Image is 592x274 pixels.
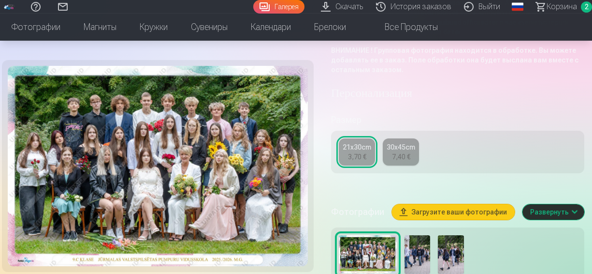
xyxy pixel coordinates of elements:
a: Брелоки [303,14,358,41]
a: 21x30cm3,70 € [339,138,375,166]
span: 2 [581,1,592,13]
a: Магниты [72,14,128,41]
h5: Размер [331,113,584,127]
img: /fa3 [4,4,14,10]
strong: ВНИМАНИЕ ! [331,46,373,54]
span: Корзина [547,1,577,13]
h4: Персонализация [331,86,584,102]
strong: Групповая фотография находится в обработке. Вы можете добавлять ее в заказ. Поле обработки она бу... [331,46,578,74]
a: Кружки [128,14,179,41]
div: 3,70 € [348,152,366,162]
a: 30x45cm7,40 € [383,138,419,166]
a: Сувениры [179,14,239,41]
div: 30x45cm [387,142,415,152]
button: Загрузите ваши фотографии [392,204,515,220]
div: 7,40 € [392,152,410,162]
div: 21x30cm [343,142,371,152]
a: Календари [239,14,303,41]
button: Развернуть [522,204,584,220]
h5: Фотографии [331,205,384,219]
a: Все продукты [358,14,449,41]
